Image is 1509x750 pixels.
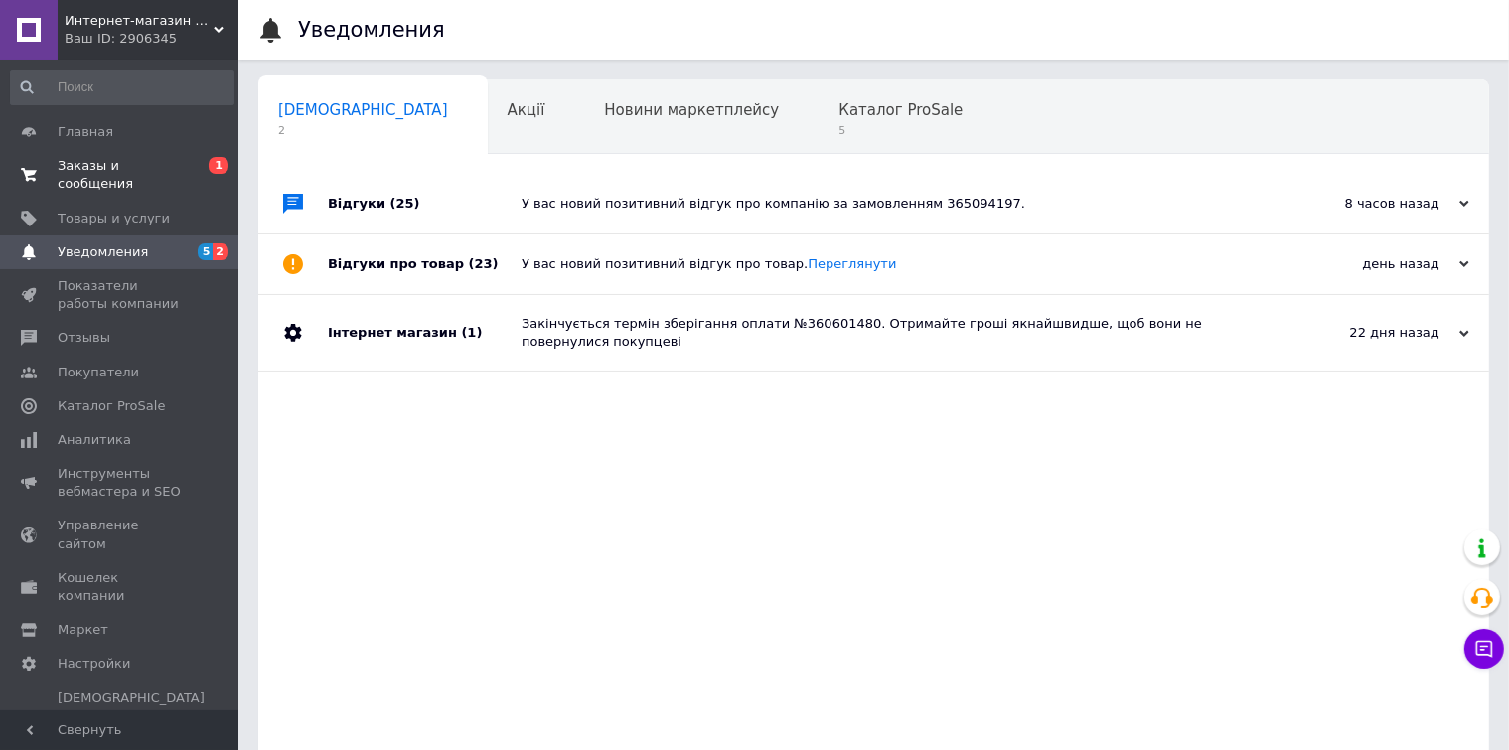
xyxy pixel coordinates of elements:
[58,243,148,261] span: Уведомления
[328,234,522,294] div: Відгуки про товар
[58,621,108,639] span: Маркет
[808,256,896,271] a: Переглянути
[522,255,1271,273] div: У вас новий позитивний відгук про товар.
[65,30,238,48] div: Ваш ID: 2906345
[10,70,234,105] input: Поиск
[58,364,139,381] span: Покупатели
[1271,255,1469,273] div: день назад
[58,431,131,449] span: Аналитика
[209,157,228,174] span: 1
[508,101,545,119] span: Акції
[1271,324,1469,342] div: 22 дня назад
[838,101,963,119] span: Каталог ProSale
[298,18,445,42] h1: Уведомления
[328,295,522,371] div: Інтернет магазин
[1464,629,1504,669] button: Чат с покупателем
[58,569,184,605] span: Кошелек компании
[58,655,130,673] span: Настройки
[390,196,420,211] span: (25)
[58,277,184,313] span: Показатели работы компании
[198,243,214,260] span: 5
[213,243,228,260] span: 2
[604,101,779,119] span: Новини маркетплейсу
[461,325,482,340] span: (1)
[838,123,963,138] span: 5
[278,123,448,138] span: 2
[58,123,113,141] span: Главная
[1271,195,1469,213] div: 8 часов назад
[58,517,184,552] span: Управление сайтом
[65,12,214,30] span: Интернет-магазин "Фотообои"
[469,256,499,271] span: (23)
[58,329,110,347] span: Отзывы
[522,315,1271,351] div: Закінчується термін зберігання оплати №360601480. Отримайте гроші якнайшвидше, щоб вони не поверн...
[278,101,448,119] span: [DEMOGRAPHIC_DATA]
[58,157,184,193] span: Заказы и сообщения
[58,397,165,415] span: Каталог ProSale
[328,174,522,233] div: Відгуки
[58,210,170,227] span: Товары и услуги
[522,195,1271,213] div: У вас новий позитивний відгук про компанію за замовленням 365094197.
[58,465,184,501] span: Инструменты вебмастера и SEO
